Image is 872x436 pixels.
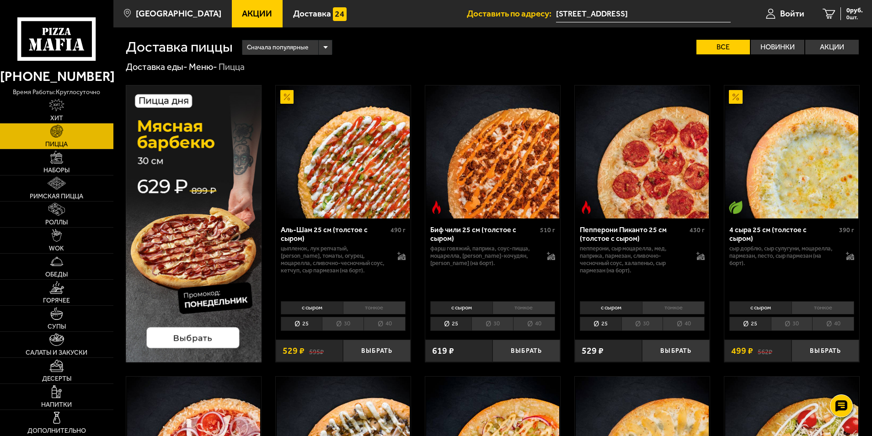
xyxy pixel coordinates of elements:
button: Выбрать [492,340,560,362]
input: Ваш адрес доставки [556,5,730,22]
span: 490 г [391,226,406,234]
img: 4 сыра 25 см (толстое с сыром) [725,85,858,218]
span: Дополнительно [27,428,86,434]
li: тонкое [642,301,705,314]
s: 562 ₽ [758,346,772,356]
span: Пицца [45,141,68,148]
div: Пепперони Пиканто 25 см (толстое с сыром) [580,225,687,243]
li: 25 [729,317,771,331]
a: Острое блюдоПепперони Пиканто 25 см (толстое с сыром) [575,85,710,218]
img: Акционный [729,90,743,104]
div: Пицца [219,61,245,73]
span: Хит [50,115,63,122]
img: Аль-Шам 25 см (толстое с сыром) [277,85,410,218]
span: 430 г [690,226,705,234]
span: [GEOGRAPHIC_DATA] [136,9,221,18]
span: Акции [242,9,272,18]
h1: Доставка пиццы [126,40,233,54]
span: 499 ₽ [731,346,753,356]
p: пепперони, сыр Моцарелла, мед, паприка, пармезан, сливочно-чесночный соус, халапеньо, сыр пармеза... [580,245,688,274]
li: 30 [471,317,513,331]
li: 25 [430,317,472,331]
span: 390 г [839,226,854,234]
img: Акционный [280,90,294,104]
span: Римская пицца [30,193,83,200]
div: Аль-Шам 25 см (толстое с сыром) [281,225,388,243]
button: Выбрать [343,340,411,362]
label: Все [696,40,750,54]
span: Наборы [43,167,70,174]
div: Биф чили 25 см (толстое с сыром) [430,225,538,243]
button: Выбрать [792,340,859,362]
img: Биф чили 25 см (толстое с сыром) [426,85,559,218]
img: Вегетарианское блюдо [729,201,743,214]
span: Салаты и закуски [26,350,87,356]
li: с сыром [580,301,642,314]
span: Напитки [41,402,72,408]
li: тонкое [492,301,555,314]
span: 510 г [540,226,555,234]
span: Доставить по адресу: [467,9,556,18]
span: 0 шт. [846,15,863,20]
a: АкционныйАль-Шам 25 см (толстое с сыром) [276,85,411,218]
span: Войти [780,9,804,18]
span: 529 ₽ [582,346,604,356]
span: Обеды [45,271,68,278]
li: 30 [771,317,813,331]
span: WOK [49,245,64,252]
span: Роллы [45,219,68,226]
li: 30 [322,317,364,331]
li: тонкое [792,301,854,314]
label: Акции [805,40,859,54]
a: Меню- [189,61,217,72]
p: фарш говяжий, паприка, соус-пицца, моцарелла, [PERSON_NAME]-кочудян, [PERSON_NAME] (на борт). [430,245,538,267]
a: АкционныйВегетарианское блюдо4 сыра 25 см (толстое с сыром) [724,85,859,218]
a: Доставка еды- [126,61,187,72]
li: 40 [364,317,406,331]
span: Заневский проспект, 73 [556,5,730,22]
li: 40 [513,317,555,331]
span: 529 ₽ [283,346,305,356]
li: с сыром [430,301,492,314]
li: 40 [812,317,854,331]
p: цыпленок, лук репчатый, [PERSON_NAME], томаты, огурец, моцарелла, сливочно-чесночный соус, кетчуп... [281,245,389,274]
li: с сыром [729,301,792,314]
s: 595 ₽ [309,346,324,356]
span: Десерты [42,376,71,382]
label: Новинки [751,40,804,54]
span: Супы [48,324,66,330]
p: сыр дорблю, сыр сулугуни, моцарелла, пармезан, песто, сыр пармезан (на борт). [729,245,837,267]
img: Пепперони Пиканто 25 см (толстое с сыром) [576,85,709,218]
li: с сыром [281,301,343,314]
button: Выбрать [642,340,710,362]
li: 30 [621,317,663,331]
li: 25 [281,317,322,331]
div: 4 сыра 25 см (толстое с сыром) [729,225,837,243]
a: Острое блюдоБиф чили 25 см (толстое с сыром) [425,85,560,218]
li: 40 [663,317,705,331]
span: Горячее [43,298,70,304]
img: Острое блюдо [579,201,593,214]
li: 25 [580,317,621,331]
span: 0 руб. [846,7,863,14]
li: тонкое [343,301,406,314]
span: Сначала популярные [247,39,308,56]
img: Острое блюдо [430,201,444,214]
span: Доставка [293,9,331,18]
span: 619 ₽ [432,346,454,356]
img: 15daf4d41897b9f0e9f617042186c801.svg [333,7,347,21]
